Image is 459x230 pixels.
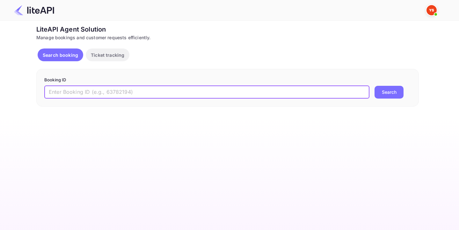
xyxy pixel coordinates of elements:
[43,52,78,58] p: Search booking
[375,86,404,99] button: Search
[426,5,437,15] img: Yandex Support
[36,34,419,41] div: Manage bookings and customer requests efficiently.
[36,25,419,34] div: LiteAPI Agent Solution
[44,86,369,99] input: Enter Booking ID (e.g., 63782194)
[44,77,411,83] p: Booking ID
[14,5,54,15] img: LiteAPI Logo
[91,52,124,58] p: Ticket tracking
